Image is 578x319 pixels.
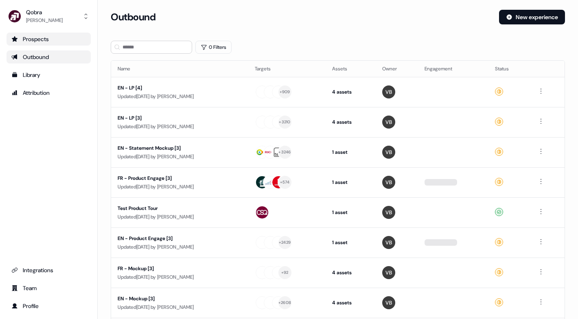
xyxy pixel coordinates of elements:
div: + 92 [281,269,289,276]
div: EN - Mockup [3] [118,295,242,303]
button: New experience [499,10,565,24]
th: Targets [248,61,326,77]
div: EN - Statement Mockup [3] [118,144,242,152]
div: 4 assets [332,269,369,277]
button: 0 Filters [195,41,232,54]
div: + 2429 [279,239,291,246]
div: Library [11,71,86,79]
div: + 909 [280,88,290,96]
div: 1 asset [332,208,369,216]
button: Qobra[PERSON_NAME] [7,7,91,26]
div: EN - Product Engage [3] [118,234,242,243]
a: Go to team [7,282,91,295]
div: + 2608 [278,299,291,306]
div: Test Product Tour [118,204,242,212]
div: 4 assets [332,299,369,307]
div: 4 assets [332,118,369,126]
div: + 3246 [278,149,291,156]
div: Outbound [11,53,86,61]
div: Team [11,284,86,292]
div: + 574 [280,179,290,186]
div: Qobra [26,8,63,16]
div: Updated [DATE] by [PERSON_NAME] [118,213,242,221]
img: Vincent [382,146,395,159]
div: Prospects [11,35,86,43]
div: Updated [DATE] by [PERSON_NAME] [118,303,242,311]
th: Assets [326,61,376,77]
img: Vincent [382,296,395,309]
h3: Outbound [111,11,155,23]
a: Go to outbound experience [7,50,91,63]
div: Updated [DATE] by [PERSON_NAME] [118,273,242,281]
a: Go to prospects [7,33,91,46]
a: Go to attribution [7,86,91,99]
div: 4 assets [332,88,369,96]
a: Go to integrations [7,264,91,277]
div: EN - LP [3] [118,114,242,122]
div: 1 asset [332,148,369,156]
div: [PERSON_NAME] [26,16,63,24]
div: Integrations [11,266,86,274]
img: Vincent [382,236,395,249]
div: 1 asset [332,178,369,186]
img: Vincent [382,206,395,219]
div: Profile [11,302,86,310]
a: Go to profile [7,299,91,312]
div: Updated [DATE] by [PERSON_NAME] [118,92,242,101]
th: Status [488,61,530,77]
img: Vincent [382,85,395,98]
div: Updated [DATE] by [PERSON_NAME] [118,243,242,251]
div: EN - LP [4] [118,84,242,92]
div: + 3210 [279,118,290,126]
th: Engagement [418,61,488,77]
div: Updated [DATE] by [PERSON_NAME] [118,122,242,131]
div: FR - Product Engage [3] [118,174,242,182]
img: Vincent [382,176,395,189]
div: Updated [DATE] by [PERSON_NAME] [118,183,242,191]
img: Vincent [382,116,395,129]
th: Name [111,61,248,77]
a: Go to templates [7,68,91,81]
img: Vincent [382,266,395,279]
div: 1 asset [332,238,369,247]
div: FR - Mockup [3] [118,264,242,273]
th: Owner [376,61,418,77]
div: Attribution [11,89,86,97]
div: Updated [DATE] by [PERSON_NAME] [118,153,242,161]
